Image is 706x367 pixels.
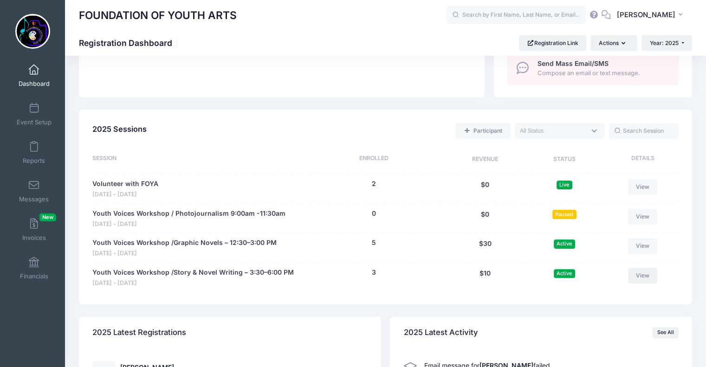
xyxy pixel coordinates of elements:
span: New [39,213,56,221]
div: $0 [444,209,526,229]
button: Actions [590,35,637,51]
a: Volunteer with FOYA [92,179,158,189]
button: Year: 2025 [641,35,692,51]
span: Live [557,180,572,189]
a: Youth Voices Workshop /Graphic Novels – 12:30–3:00 PM [92,238,277,248]
h4: 2025 Latest Registrations [92,319,186,346]
a: Messages [12,175,56,207]
a: View [628,209,658,225]
a: Dashboard [12,59,56,92]
span: Year: 2025 [650,39,679,46]
span: [DATE] - [DATE] [92,220,285,229]
a: Reports [12,136,56,169]
a: Youth Voices Workshop / Photojournalism 9:00am -11:30am [92,209,285,219]
span: Reports [23,157,45,165]
a: View [628,179,658,195]
span: Invoices [22,234,46,242]
a: Add a new manual registration [455,123,510,139]
a: Registration Link [519,35,586,51]
div: Details [602,154,679,165]
button: 3 [372,268,376,277]
button: 2 [372,179,376,189]
span: [PERSON_NAME] [617,10,675,20]
div: $30 [444,238,526,258]
span: Send Mass Email/SMS [538,59,609,67]
a: Event Setup [12,98,56,130]
div: Enrolled [304,154,444,165]
a: View [628,268,658,283]
span: [DATE] - [DATE] [92,249,277,258]
button: [PERSON_NAME] [611,5,692,26]
div: Session [92,154,304,165]
a: Financials [12,252,56,284]
a: See All [652,327,679,338]
h1: FOUNDATION OF YOUTH ARTS [79,5,237,26]
div: $0 [444,179,526,199]
textarea: Search [520,127,586,135]
button: 5 [372,238,376,248]
span: Active [554,269,575,278]
span: [DATE] - [DATE] [92,279,294,288]
a: Send Mass Email/SMS Compose an email or text message. [507,52,679,85]
span: [DATE] - [DATE] [92,190,158,199]
h4: 2025 Latest Activity [404,319,478,346]
span: Paused [552,210,576,219]
button: 0 [372,209,376,219]
span: Messages [19,195,49,203]
a: Youth Voices Workshop /Story & Novel Writing – 3:30–6:00 PM [92,268,294,277]
span: Financials [20,272,48,280]
div: $10 [444,268,526,288]
span: Compose an email or text message. [538,69,668,78]
a: InvoicesNew [12,213,56,246]
input: Search by First Name, Last Name, or Email... [447,6,586,25]
div: Status [526,154,602,165]
span: Active [554,239,575,248]
div: Revenue [444,154,526,165]
input: Search Session [609,123,679,139]
span: Dashboard [19,80,50,88]
span: 2025 Sessions [92,124,147,134]
img: FOUNDATION OF YOUTH ARTS [15,14,50,49]
h1: Registration Dashboard [79,38,180,48]
span: Event Setup [17,118,52,126]
a: View [628,238,658,254]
